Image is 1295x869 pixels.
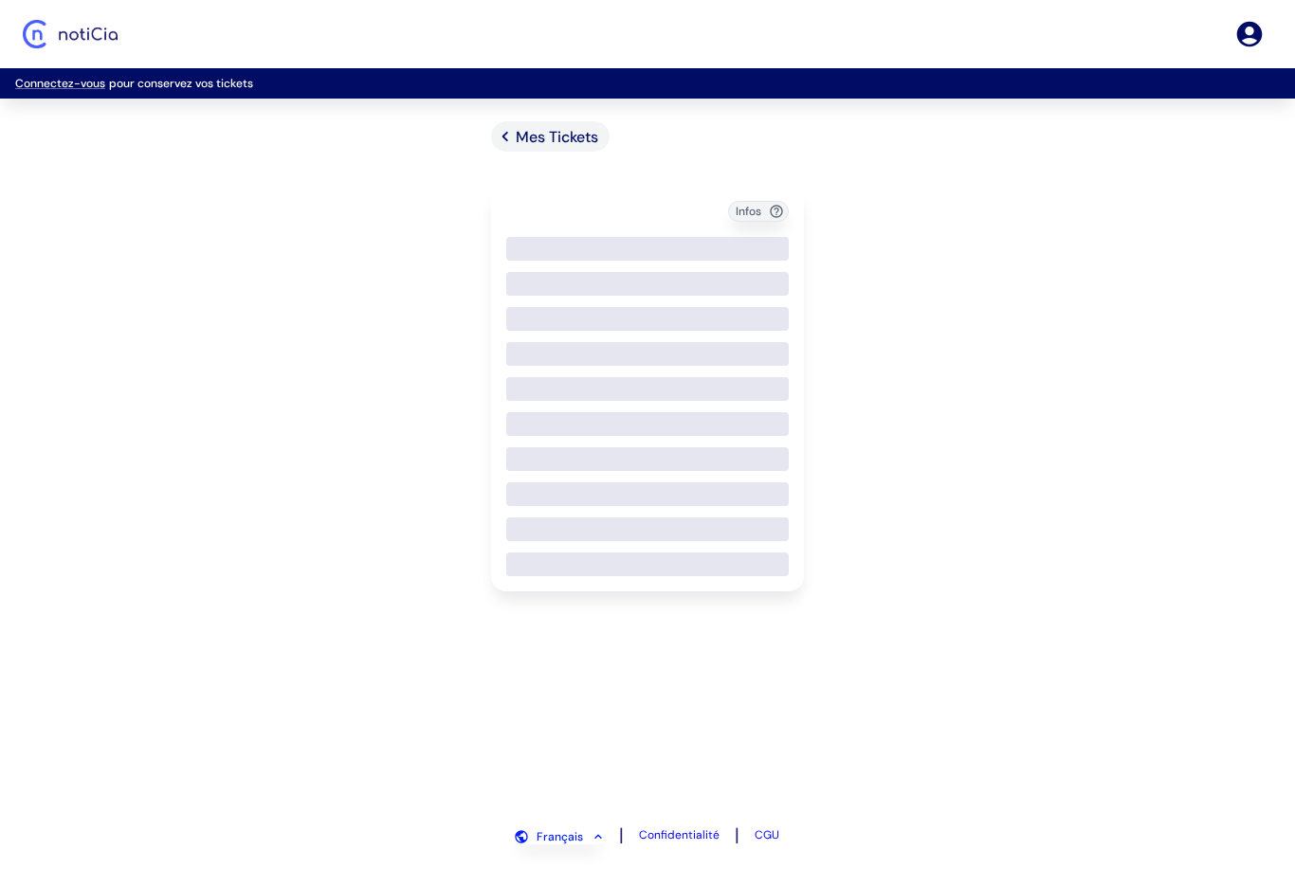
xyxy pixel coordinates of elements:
a: Confidentialité [639,827,720,842]
a: CGU [755,827,779,842]
button: Français [516,829,604,844]
img: Logo Noticia [23,20,118,48]
a: Connectez-vous [15,76,105,91]
a: Se connecter [1234,19,1265,49]
a: Mes Tickets [491,121,610,152]
span: | [735,824,739,846]
button: Infos [728,201,789,222]
p: pour conservez vos tickets [15,76,1280,91]
span: Mes Tickets [516,127,598,147]
span: | [619,824,624,846]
